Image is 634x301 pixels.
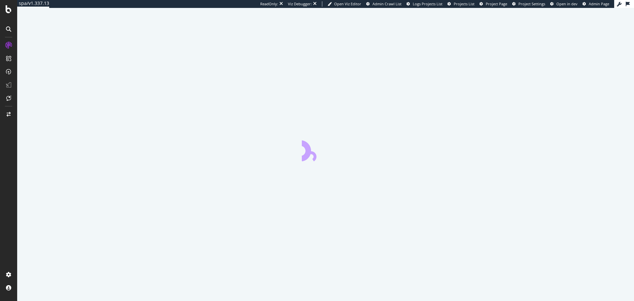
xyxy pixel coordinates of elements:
a: Logs Projects List [406,1,442,7]
span: Open in dev [556,1,578,6]
span: Project Page [486,1,507,6]
a: Projects List [447,1,475,7]
div: animation [302,137,349,161]
span: Open Viz Editor [334,1,361,6]
span: Admin Crawl List [372,1,402,6]
a: Open in dev [550,1,578,7]
a: Project Page [479,1,507,7]
a: Admin Page [582,1,609,7]
div: Viz Debugger: [288,1,312,7]
a: Admin Crawl List [366,1,402,7]
span: Admin Page [589,1,609,6]
span: Logs Projects List [413,1,442,6]
a: Open Viz Editor [328,1,361,7]
span: Project Settings [518,1,545,6]
div: ReadOnly: [260,1,278,7]
span: Projects List [454,1,475,6]
a: Project Settings [512,1,545,7]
